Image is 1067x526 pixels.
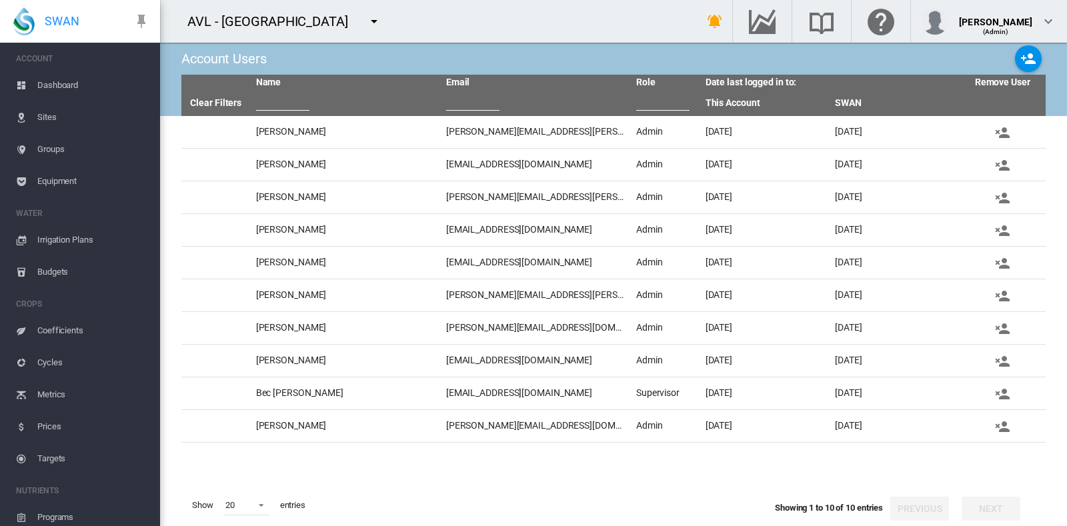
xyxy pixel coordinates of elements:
tr: [PERSON_NAME] [PERSON_NAME][EMAIL_ADDRESS][PERSON_NAME][DOMAIN_NAME] Admin [DATE] [DATE] Remove u... [181,181,1046,214]
td: [DATE] [830,312,959,344]
button: Remove user from this account [973,414,1032,438]
td: [DATE] [700,116,830,148]
td: [DATE] [700,247,830,279]
td: [DATE] [830,214,959,246]
span: NUTRIENTS [16,480,149,501]
td: [DATE] [830,149,959,181]
td: [DATE] [700,345,830,377]
span: Dashboard [37,69,149,101]
td: [PERSON_NAME] [251,247,441,279]
td: Admin [631,247,700,279]
md-icon: icon-chevron-down [1040,13,1056,29]
span: (Admin) [983,28,1009,35]
td: [DATE] [700,149,830,181]
md-icon: icon-menu-down [366,13,382,29]
span: Show [187,494,219,517]
td: [PERSON_NAME][EMAIL_ADDRESS][DOMAIN_NAME] [441,312,631,344]
button: Remove user from this account [973,316,1032,340]
a: SWAN [835,97,862,108]
span: Irrigation Plans [37,224,149,256]
md-icon: icon-account-remove [994,157,1010,173]
button: Remove user from this account [973,153,1032,177]
div: [PERSON_NAME] [959,10,1032,23]
td: [DATE] [830,279,959,311]
td: [DATE] [830,181,959,213]
tr: [PERSON_NAME] [EMAIL_ADDRESS][DOMAIN_NAME] Admin [DATE] [DATE] Remove user from this account [181,214,1046,247]
td: [PERSON_NAME] [251,181,441,213]
td: Admin [631,312,700,344]
td: [DATE] [830,345,959,377]
tr: [PERSON_NAME] [PERSON_NAME][EMAIL_ADDRESS][PERSON_NAME][DOMAIN_NAME] Admin [DATE] [DATE] Remove u... [181,116,1046,149]
td: Admin [631,345,700,377]
span: CROPS [16,293,149,315]
md-icon: icon-account-remove [994,321,1010,337]
span: ACCOUNT [16,48,149,69]
td: [PERSON_NAME] [251,410,441,442]
md-icon: icon-pin [133,13,149,29]
td: [EMAIL_ADDRESS][DOMAIN_NAME] [441,149,631,181]
button: Previous [890,497,949,521]
td: [DATE] [700,410,830,442]
span: Targets [37,443,149,475]
td: [PERSON_NAME] [251,116,441,148]
md-icon: icon-account-remove [994,288,1010,304]
a: Email [446,77,470,87]
button: Next [962,497,1020,521]
span: Coefficients [37,315,149,347]
span: Budgets [37,256,149,288]
tr: [PERSON_NAME] [PERSON_NAME][EMAIL_ADDRESS][DOMAIN_NAME] Admin [DATE] [DATE] Remove user from this... [181,312,1046,345]
td: [PERSON_NAME][EMAIL_ADDRESS][PERSON_NAME][DOMAIN_NAME] [441,181,631,213]
span: SWAN [45,13,79,29]
td: [PERSON_NAME] [251,214,441,246]
button: Remove user from this account [973,381,1032,405]
td: [EMAIL_ADDRESS][DOMAIN_NAME] [441,345,631,377]
tr: [PERSON_NAME] [PERSON_NAME][EMAIL_ADDRESS][PERSON_NAME][DOMAIN_NAME] Admin [DATE] [DATE] Remove u... [181,279,1046,312]
td: [PERSON_NAME] [251,345,441,377]
a: Role [636,77,656,87]
td: [EMAIL_ADDRESS][DOMAIN_NAME] [441,214,631,246]
a: Name [256,77,281,87]
th: Remove User [959,75,1046,91]
span: Groups [37,133,149,165]
td: [EMAIL_ADDRESS][DOMAIN_NAME] [441,377,631,409]
img: SWAN-Landscape-Logo-Colour-drop.png [13,7,35,35]
td: [DATE] [830,247,959,279]
td: Admin [631,116,700,148]
span: Prices [37,411,149,443]
td: [DATE] [830,377,959,409]
td: [PERSON_NAME] [251,149,441,181]
td: Admin [631,410,700,442]
th: Date last logged in to: [700,75,960,91]
md-icon: icon-account-remove [994,190,1010,206]
md-icon: icon-account-remove [994,353,1010,369]
md-icon: Search the knowledge base [806,13,838,29]
td: [PERSON_NAME][EMAIL_ADDRESS][DOMAIN_NAME] [441,410,631,442]
td: Admin [631,149,700,181]
td: [DATE] [700,312,830,344]
div: Account Users [181,49,267,68]
td: [DATE] [700,181,830,213]
md-icon: icon-bell-ring [707,13,723,29]
td: Admin [631,181,700,213]
img: profile.jpg [922,8,948,35]
button: Remove user from this account [973,218,1032,242]
td: Bec [PERSON_NAME] [251,377,441,409]
button: Remove user from this account [973,120,1032,144]
md-icon: icon-account-remove [994,386,1010,402]
td: Admin [631,214,700,246]
td: [DATE] [700,279,830,311]
tr: Bec [PERSON_NAME] [EMAIL_ADDRESS][DOMAIN_NAME] Supervisor [DATE] [DATE] Remove user from this acc... [181,377,1046,410]
button: icon-menu-down [361,8,387,35]
md-icon: icon-account-remove [994,223,1010,239]
tr: [PERSON_NAME] [EMAIL_ADDRESS][DOMAIN_NAME] Admin [DATE] [DATE] Remove user from this account [181,149,1046,181]
span: Cycles [37,347,149,379]
td: [PERSON_NAME] [251,312,441,344]
td: [EMAIL_ADDRESS][DOMAIN_NAME] [441,247,631,279]
button: Remove user from this account [973,349,1032,373]
span: Equipment [37,165,149,197]
td: [PERSON_NAME][EMAIL_ADDRESS][PERSON_NAME][DOMAIN_NAME] [441,279,631,311]
td: Admin [631,279,700,311]
button: icon-bell-ring [702,8,728,35]
td: [PERSON_NAME][EMAIL_ADDRESS][PERSON_NAME][DOMAIN_NAME] [441,116,631,148]
md-icon: icon-account-plus [1020,51,1036,67]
